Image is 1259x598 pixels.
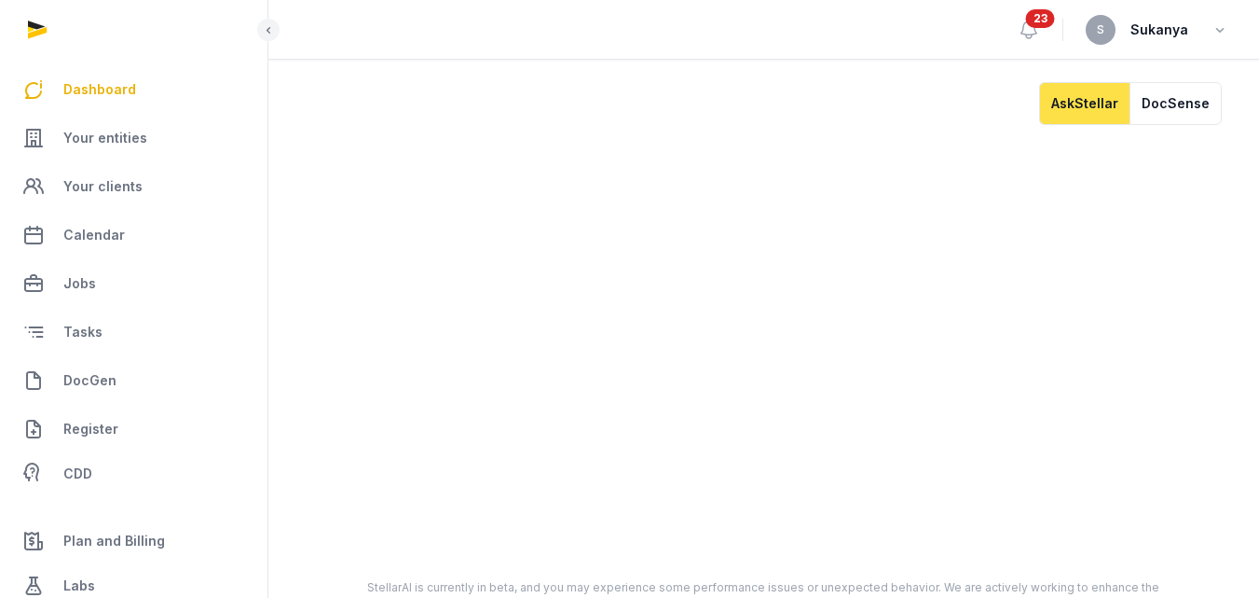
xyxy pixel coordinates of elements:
[15,310,253,355] a: Tasks
[15,407,253,452] a: Register
[1130,19,1188,41] span: Sukanya
[63,418,118,440] span: Register
[1097,24,1104,35] span: S
[15,261,253,306] a: Jobs
[15,358,253,403] a: DocGen
[1026,9,1055,28] span: 23
[15,455,253,493] a: CDD
[1039,82,1129,125] button: AskStellar
[63,175,143,198] span: Your clients
[63,575,95,597] span: Labs
[63,127,147,149] span: Your entities
[63,369,116,392] span: DocGen
[63,272,96,295] span: Jobs
[15,213,253,257] a: Calendar
[15,164,253,209] a: Your clients
[63,78,136,101] span: Dashboard
[63,224,125,246] span: Calendar
[63,530,165,552] span: Plan and Billing
[1086,15,1115,45] button: S
[15,519,253,563] a: Plan and Billing
[63,463,92,485] span: CDD
[63,321,103,343] span: Tasks
[15,67,253,112] a: Dashboard
[15,116,253,160] a: Your entities
[1129,82,1222,125] button: DocSense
